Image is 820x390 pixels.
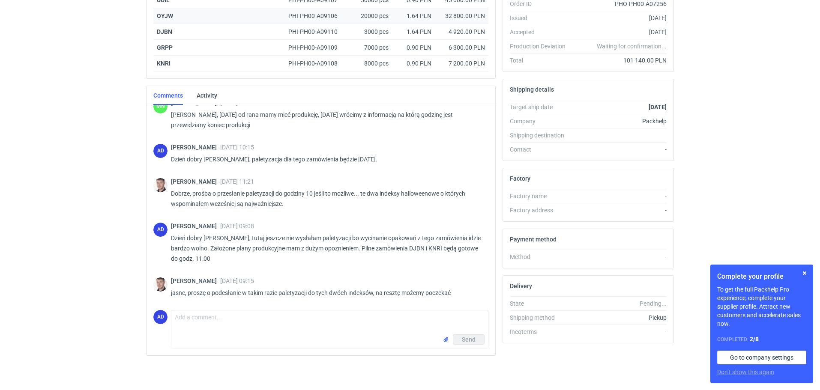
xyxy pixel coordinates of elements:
div: 4 920.00 PLN [438,27,485,36]
h2: Payment method [510,236,557,243]
div: PHI-PH00-A09106 [288,12,346,20]
p: [PERSON_NAME], [DATE] od rana mamy mieć produkcję, [DATE] wrócimy z informacją na którą godzinę j... [171,110,482,130]
strong: 2 / 8 [750,336,759,342]
div: 7 200.00 PLN [438,59,485,68]
div: Factory name [510,192,572,200]
div: - [572,253,667,261]
span: [DATE] 09:15 [220,277,254,284]
div: Anita Dolczewska [153,223,168,237]
figcaption: AD [153,223,168,237]
div: PHI-PH00-A09109 [288,43,346,52]
div: - [572,327,667,336]
a: Comments [153,86,183,105]
h2: Shipping details [510,86,554,93]
div: [DATE] [572,14,667,22]
div: 0.90 PLN [395,59,431,68]
p: Dzień dobry [PERSON_NAME], paletyzacja dla tego zamówienia będzie [DATE]. [171,154,482,164]
div: [DATE] [572,28,667,36]
a: Activity [197,86,217,105]
span: Send [462,336,476,342]
span: [DATE] 09:08 [220,223,254,229]
div: 32 800.00 PLN [438,12,485,20]
span: [PERSON_NAME] [171,178,220,185]
div: Anita Dolczewska [153,144,168,158]
div: Issued [510,14,572,22]
div: 101 140.00 PLN [572,56,667,65]
div: 20000 pcs [349,8,392,24]
span: [PERSON_NAME] [171,144,220,151]
img: Maciej Sikora [153,277,168,292]
div: Factory address [510,206,572,214]
div: Contact [510,145,572,154]
div: 3000 pcs [349,24,392,40]
div: PHI-PH00-A09110 [288,27,346,36]
h2: Factory [510,175,530,182]
strong: [DATE] [649,104,667,110]
strong: DJBN [157,28,172,35]
a: Go to company settings [717,351,806,364]
div: Małgorzata Nowotna [153,99,168,113]
div: - [572,192,667,200]
p: Dzień dobry [PERSON_NAME], tutaj jeszcze nie wysłałam paletyzacji bo wycinanie opakowań z tego za... [171,233,482,264]
img: Maciej Sikora [153,178,168,192]
button: Send [453,334,485,345]
span: [DATE] 11:21 [220,178,254,185]
div: Pickup [572,313,667,322]
div: PHI-PH00-A09108 [288,59,346,68]
div: 1.64 PLN [395,12,431,20]
p: Dobrze, prośba o przesłanie paletyzacji do godziny 10 jeśli to możliwe... te dwa indeksy hallowee... [171,188,482,209]
div: - [572,145,667,154]
p: To get the full Packhelp Pro experience, complete your supplier profile. Attract new customers an... [717,285,806,328]
div: Company [510,117,572,125]
div: 0.90 PLN [395,43,431,52]
div: Anita Dolczewska [153,310,168,324]
em: Pending... [640,300,667,307]
div: 6 300.00 PLN [438,43,485,52]
div: Target ship date [510,103,572,111]
div: - [572,206,667,214]
div: Method [510,253,572,261]
figcaption: MN [153,99,168,113]
div: Total [510,56,572,65]
strong: KNRI [157,60,171,67]
div: Packhelp [572,117,667,125]
div: Accepted [510,28,572,36]
span: [DATE] 10:15 [220,144,254,151]
figcaption: AD [153,144,168,158]
figcaption: AD [153,310,168,324]
strong: OYJW [157,12,173,19]
div: 8000 pcs [349,56,392,71]
button: Skip for now [799,268,810,278]
div: Completed: [717,335,806,344]
button: Don’t show this again [717,368,774,376]
strong: GRPP [157,44,173,51]
h1: Complete your profile [717,271,806,282]
p: jasne, proszę o podesłanie w takim razie paletyzacji do tych dwóch indeksów, na resztę możemy poc... [171,288,482,298]
div: 1.64 PLN [395,27,431,36]
em: Waiting for confirmation... [597,42,667,51]
span: [PERSON_NAME] [171,223,220,229]
span: [PERSON_NAME] [171,277,220,284]
h2: Delivery [510,283,532,289]
div: Production Deviation [510,42,572,51]
div: Shipping method [510,313,572,322]
div: 7000 pcs [349,40,392,56]
div: Shipping destination [510,131,572,140]
div: Incoterms [510,327,572,336]
div: State [510,299,572,308]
